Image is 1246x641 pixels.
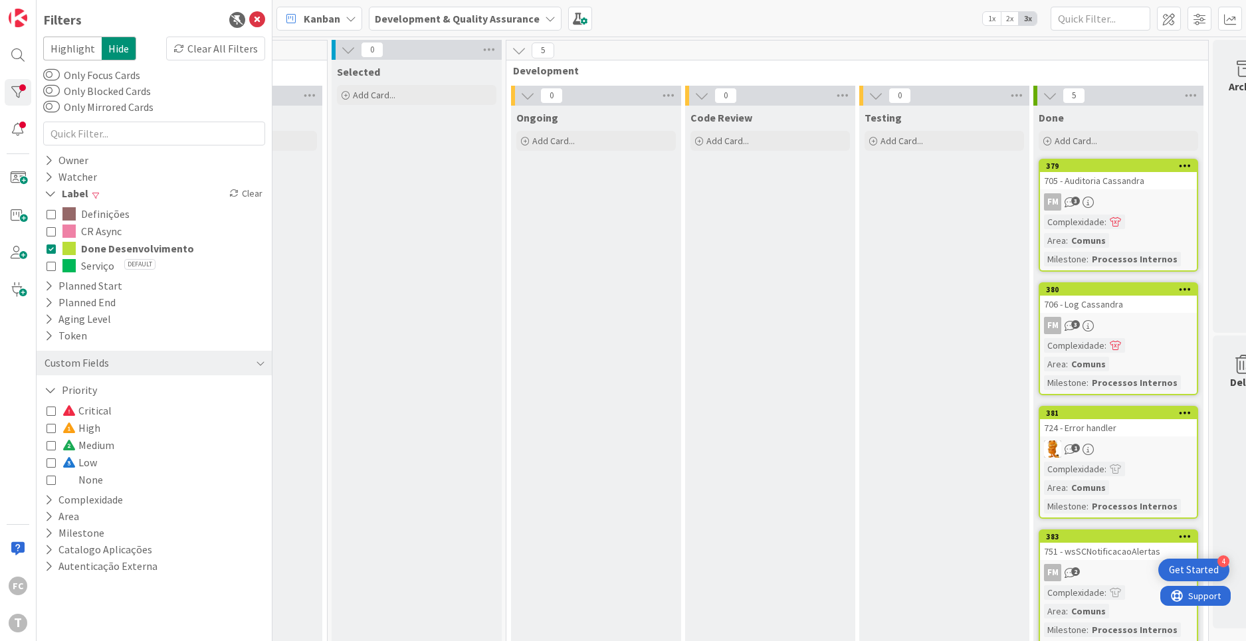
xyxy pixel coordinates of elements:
span: Add Card... [353,89,395,101]
span: 3 [1071,320,1080,329]
b: Development & Quality Assurance [375,12,540,25]
button: Low [47,454,97,471]
div: Processos Internos [1089,375,1181,390]
span: Medium [62,436,114,454]
span: Highlight [43,37,102,60]
div: FC [9,577,27,595]
span: Code Review [690,111,752,124]
span: Add Card... [1055,135,1097,147]
span: 0 [714,88,737,104]
button: Catalogo Aplicações [43,541,154,558]
input: Quick Filter... [43,122,265,145]
div: Comuns [1068,357,1109,371]
button: Done Desenvolvimento [47,240,262,257]
div: Processos Internos [1089,622,1181,637]
div: 4 [1217,555,1229,567]
div: Milestone [1044,252,1087,266]
span: : [1066,480,1068,495]
div: 381 [1046,409,1197,418]
div: Milestone [1044,375,1087,390]
div: 379 [1046,161,1197,171]
div: Comuns [1068,604,1109,618]
div: 379 [1040,160,1197,172]
img: Visit kanbanzone.com [9,9,27,27]
div: 751 - wsSCNotificacaoAlertas [1040,543,1197,560]
div: Complexidade [1044,215,1104,229]
div: Planned End [43,294,117,311]
button: Complexidade [43,492,124,508]
div: Complexidade [1044,338,1104,353]
div: FM [1040,317,1197,334]
div: 380706 - Log Cassandra [1040,284,1197,313]
span: Testing [865,111,902,124]
span: 2x [1001,12,1019,25]
div: Token [43,327,88,344]
span: Add Card... [532,135,575,147]
div: FM [1044,317,1061,334]
button: Critical [47,402,112,419]
label: Only Blocked Cards [43,83,151,99]
input: Quick Filter... [1051,7,1150,31]
label: Only Mirrored Cards [43,99,154,115]
div: Comuns [1068,233,1109,248]
div: Area [1044,357,1066,371]
div: FM [1040,193,1197,211]
span: 0 [888,88,911,104]
span: : [1104,338,1106,353]
div: FM [1044,193,1061,211]
div: Watcher [43,169,98,185]
span: Low [62,454,97,471]
button: Milestone [43,525,106,541]
span: Critical [62,402,112,419]
span: 0 [361,42,383,58]
button: ServiçoDefault [47,257,262,274]
div: Filters [43,10,82,30]
div: Custom Fields [43,355,110,371]
div: 383 [1046,532,1197,541]
div: Label [43,185,90,202]
span: 3x [1019,12,1037,25]
div: Aging Level [43,311,112,327]
span: : [1066,357,1068,371]
div: 381 [1040,407,1197,419]
span: 0 [540,88,563,104]
span: : [1087,622,1089,637]
button: Autenticação Externa [43,558,159,575]
span: High [62,419,100,436]
span: Done [1039,111,1064,124]
div: 379705 - Auditoria Cassandra [1040,160,1197,189]
div: Area [1044,604,1066,618]
div: 706 - Log Cassandra [1040,296,1197,313]
span: 1x [983,12,1001,25]
span: : [1087,375,1089,390]
span: 2 [1071,567,1080,576]
div: Get Started [1169,563,1219,577]
button: Priority [43,382,98,399]
span: : [1066,604,1068,618]
span: Selected [337,65,380,78]
span: : [1066,233,1068,248]
button: Area [43,508,80,525]
div: Comuns [1068,480,1109,495]
div: Clear [227,185,265,202]
span: Done Desenvolvimento [81,240,194,257]
div: 724 - Error handler [1040,419,1197,436]
div: FM [1044,564,1061,581]
span: : [1104,215,1106,229]
span: : [1104,585,1106,600]
button: Definições [47,205,262,223]
a: 379705 - Auditoria CassandraFMComplexidade:Area:ComunsMilestone:Processos Internos [1039,159,1198,272]
span: Serviço [81,257,114,274]
span: Default [124,259,156,270]
span: Development [513,64,1192,77]
button: CR Async [47,223,262,240]
div: Complexidade [1044,585,1104,600]
label: Only Focus Cards [43,67,140,83]
div: T [9,614,27,632]
a: 380706 - Log CassandraFMComplexidade:Area:ComunsMilestone:Processos Internos [1039,282,1198,395]
div: Planned Start [43,278,124,294]
a: 381724 - Error handlerRLComplexidade:Area:ComunsMilestone:Processos Internos [1039,406,1198,519]
span: Add Card... [706,135,749,147]
img: RL [1044,440,1061,458]
div: Processos Internos [1089,252,1181,266]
